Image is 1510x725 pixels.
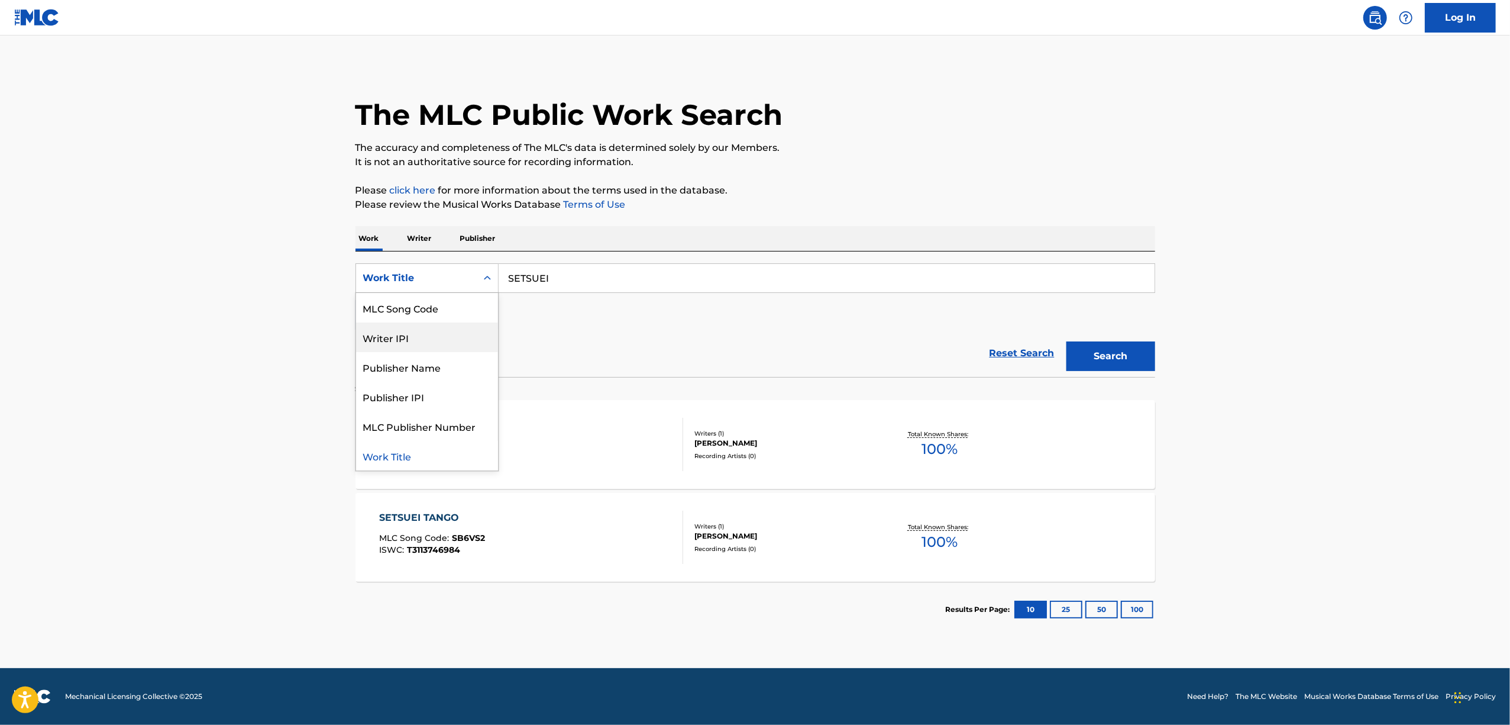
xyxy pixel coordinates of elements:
p: Work [355,226,383,251]
span: SB6VS2 [452,533,485,543]
div: Recording Artists ( 0 ) [694,452,873,460]
div: Writer IPI [356,323,498,352]
span: 100 % [921,531,958,553]
p: Results Per Page: [946,604,1013,615]
a: Public Search [1363,6,1387,30]
span: 100 % [921,439,958,460]
button: 100 [1121,601,1153,618]
p: Total Known Shares: [908,430,971,439]
div: MLC Publisher Number [356,411,498,441]
a: SETSUEI TANGOMLC Song Code:SB6VS2ISWC:T3113746984Writers (1)[PERSON_NAME]Recording Artists (0)Tot... [355,493,1155,582]
div: Writers ( 1 ) [694,522,873,531]
div: MLC Song Code [356,293,498,323]
p: Writer [404,226,435,251]
div: [PERSON_NAME] [694,438,873,449]
button: 10 [1014,601,1047,618]
img: logo [14,689,51,704]
a: The MLC Website [1236,691,1297,702]
div: [PERSON_NAME] [694,531,873,542]
p: Total Known Shares: [908,523,971,531]
h1: The MLC Public Work Search [355,97,783,133]
a: [PERSON_NAME]MLC Song Code:Y24624ISWC:T1020259974Writers (1)[PERSON_NAME]Recording Artists (0)Tot... [355,400,1155,489]
p: Please for more information about the terms used in the database. [355,183,1155,198]
span: Mechanical Licensing Collective © 2025 [65,691,202,702]
p: The accuracy and completeness of The MLC's data is determined solely by our Members. [355,141,1155,155]
a: click here [390,185,436,196]
button: 25 [1050,601,1082,618]
div: Publisher Name [356,352,498,382]
div: Recording Artists ( 0 ) [694,544,873,553]
span: MLC Song Code : [379,533,452,543]
div: Work Title [363,271,470,285]
p: Publisher [457,226,499,251]
a: Log In [1425,3,1496,33]
form: Search Form [355,263,1155,377]
img: search [1368,11,1382,25]
a: Reset Search [984,340,1060,366]
a: Privacy Policy [1446,691,1496,702]
button: Search [1066,341,1155,371]
p: Please review the Musical Works Database [355,198,1155,212]
span: ISWC : [379,544,407,555]
span: T3113746984 [407,544,460,555]
div: Help [1394,6,1418,30]
div: Drag [1454,680,1462,716]
div: Writers ( 1 ) [694,429,873,438]
a: Need Help? [1187,691,1228,702]
div: Publisher IPI [356,382,498,411]
img: help [1399,11,1413,25]
div: Work Title [356,441,498,471]
a: Terms of Use [561,199,626,210]
div: SETSUEI TANGO [379,511,485,525]
button: 50 [1085,601,1118,618]
iframe: Chat Widget [1451,668,1510,725]
a: Musical Works Database Terms of Use [1304,691,1438,702]
img: MLC Logo [14,9,60,26]
p: It is not an authoritative source for recording information. [355,155,1155,169]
